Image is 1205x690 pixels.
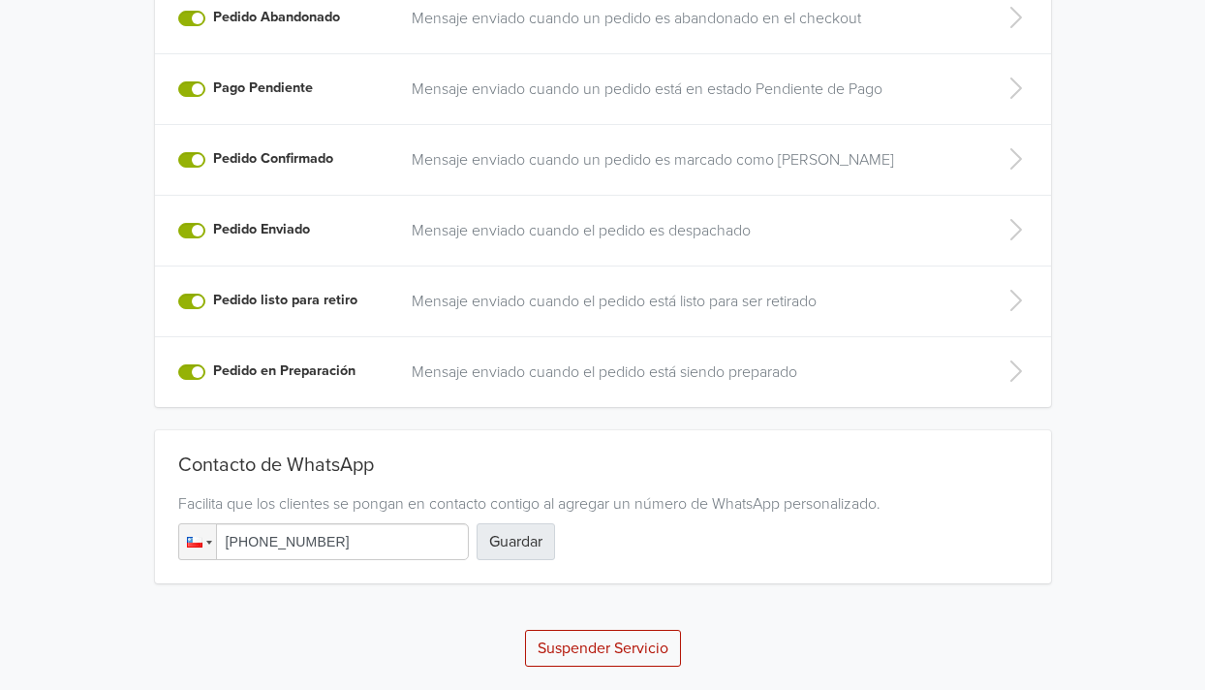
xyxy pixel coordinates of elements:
[412,7,968,30] a: Mensaje enviado cuando un pedido es abandonado en el checkout
[525,630,681,667] button: Suspender Servicio
[412,361,968,384] a: Mensaje enviado cuando el pedido está siendo preparado
[477,523,555,560] button: Guardar
[213,78,313,99] label: Pago Pendiente
[178,523,469,560] input: 1 (702) 123-4567
[412,219,968,242] a: Mensaje enviado cuando el pedido es despachado
[213,148,333,170] label: Pedido Confirmado
[213,361,355,382] label: Pedido en Preparación
[213,290,357,311] label: Pedido listo para retiro
[412,148,968,172] a: Mensaje enviado cuando un pedido es marcado como [PERSON_NAME]
[179,524,216,559] div: Chile: + 56
[412,290,968,313] a: Mensaje enviado cuando el pedido está listo para ser retirado
[412,78,968,101] a: Mensaje enviado cuando un pedido está en estado Pendiente de Pago
[178,492,1028,516] div: Facilita que los clientes se pongan en contacto contigo al agregar un número de WhatsApp personal...
[178,454,1028,485] div: Contacto de WhatsApp
[213,7,340,28] label: Pedido Abandonado
[213,219,310,240] label: Pedido Enviado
